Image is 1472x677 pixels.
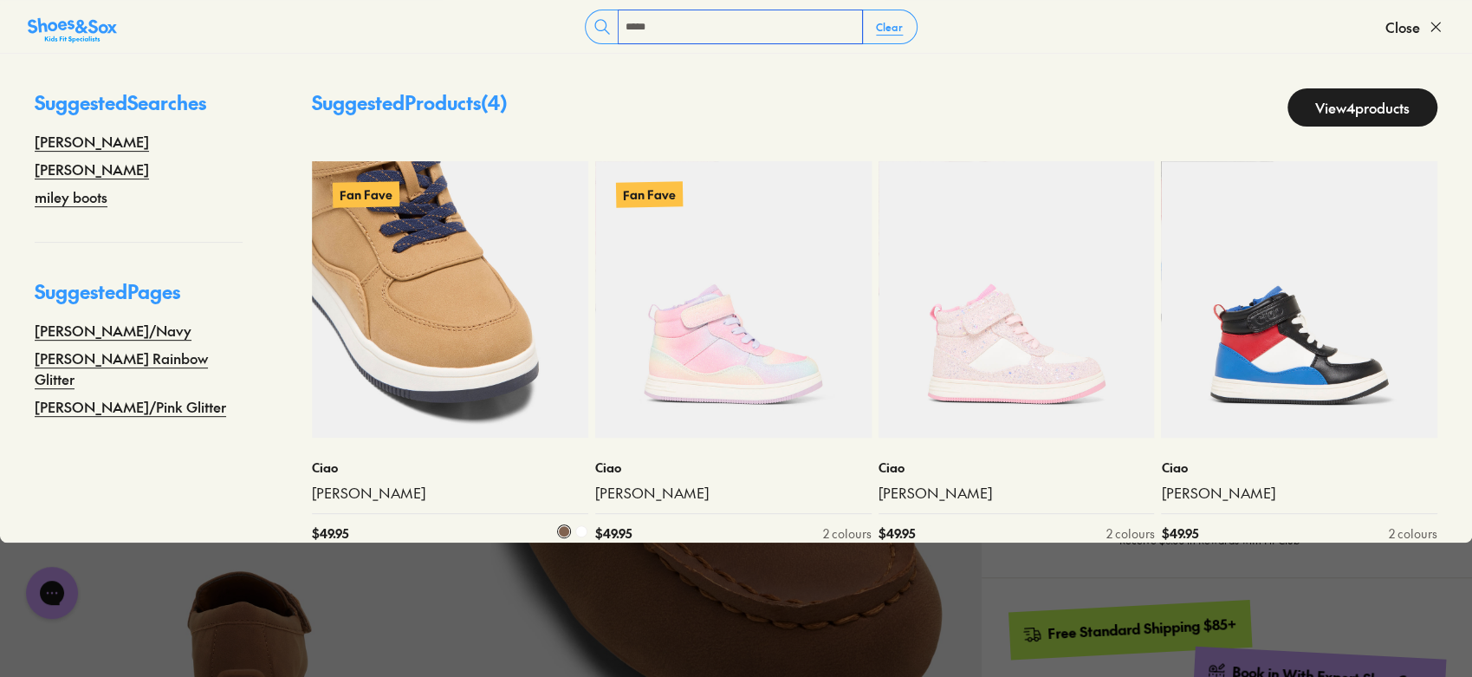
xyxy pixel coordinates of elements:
p: Suggested Searches [35,88,243,131]
a: [PERSON_NAME] [312,484,588,503]
a: Fan Fave [312,161,588,438]
span: $ 49.95 [595,524,632,543]
div: 2 colours [1389,524,1437,543]
a: [PERSON_NAME] [595,484,872,503]
span: $ 49.95 [879,524,915,543]
span: $ 49.95 [1161,524,1197,543]
a: [PERSON_NAME] [1161,484,1437,503]
p: Ciao [312,459,588,477]
span: $ 49.95 [312,524,348,543]
button: Close [1385,8,1444,46]
p: Fan Fave [616,181,683,207]
p: Suggested Products [312,88,508,127]
button: Clear [862,11,917,42]
a: [PERSON_NAME] [35,159,149,179]
a: [PERSON_NAME] Rainbow Glitter [35,348,243,389]
a: Free Standard Shipping $85+ [1008,600,1250,659]
a: miley boots [35,186,107,207]
p: Suggested Pages [35,277,243,320]
p: Ciao [879,459,1155,477]
a: [PERSON_NAME]/Navy [35,320,191,341]
p: Ciao [595,459,872,477]
p: Ciao [1161,459,1437,477]
iframe: Gorgias live chat messenger [17,561,87,625]
div: 2 colours [1106,524,1154,543]
p: Fan Fave [333,182,399,207]
a: [PERSON_NAME] [879,484,1155,503]
span: ( 4 ) [481,89,508,115]
a: Fan Fave [595,161,872,438]
img: SNS_Logo_Responsive.svg [28,16,117,44]
a: [PERSON_NAME]/Pink Glitter [35,396,226,417]
a: View4products [1287,88,1437,127]
a: Shoes &amp; Sox [28,13,117,41]
div: Free Standard Shipping $85+ [1047,615,1236,643]
div: 2 colours [823,524,872,543]
a: [PERSON_NAME] [35,131,149,152]
span: Close [1385,16,1420,37]
p: Receive $6.00 in Rewards with Fit Club [1119,532,1300,563]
